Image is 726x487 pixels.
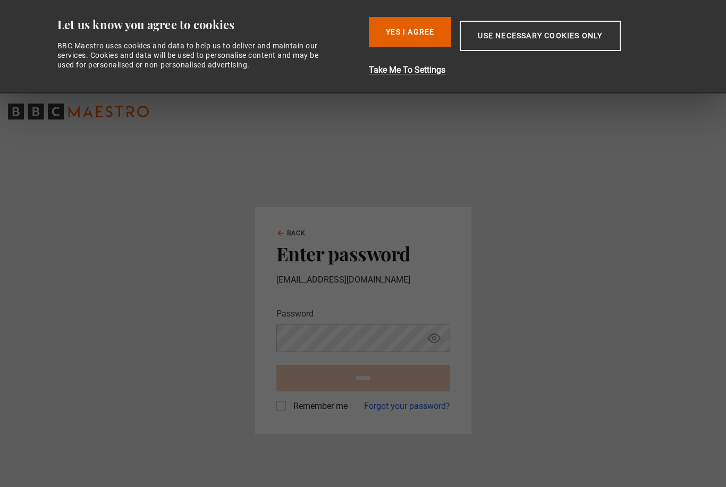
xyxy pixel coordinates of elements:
[57,17,361,32] div: Let us know you agree to cookies
[287,228,306,238] span: Back
[276,228,306,238] a: Back
[57,41,331,70] div: BBC Maestro uses cookies and data to help us to deliver and maintain our services. Cookies and da...
[460,21,620,51] button: Use necessary cookies only
[276,307,314,320] label: Password
[369,17,451,47] button: Yes I Agree
[276,274,450,286] p: [EMAIL_ADDRESS][DOMAIN_NAME]
[369,64,677,76] button: Take Me To Settings
[8,104,149,119] svg: BBC Maestro
[364,400,450,413] a: Forgot your password?
[289,400,348,413] label: Remember me
[425,329,443,348] button: Show password
[276,242,450,264] h2: Enter password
